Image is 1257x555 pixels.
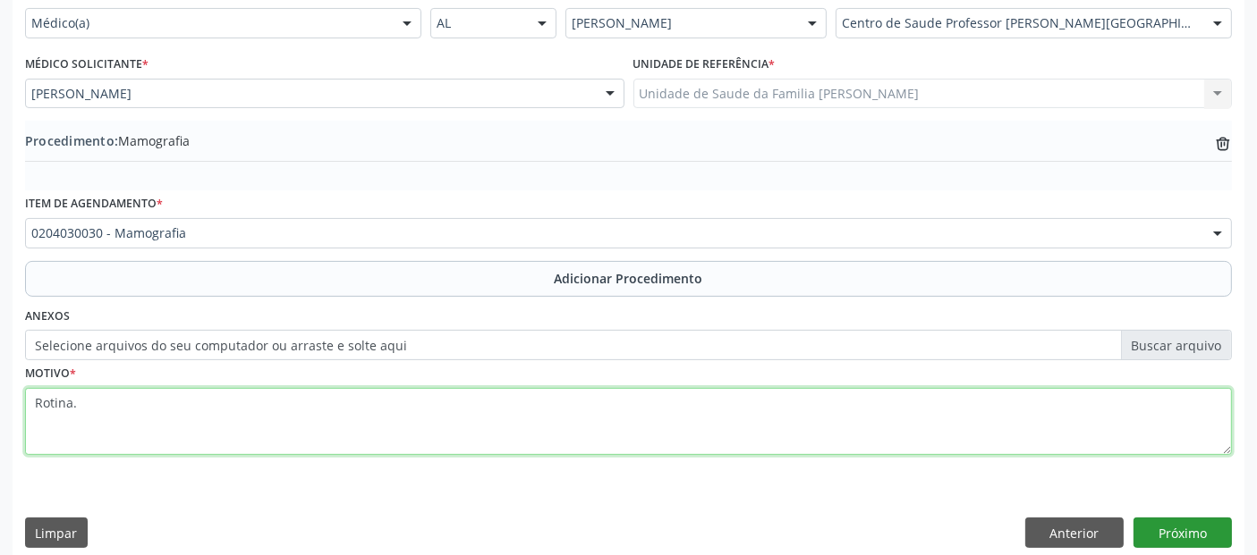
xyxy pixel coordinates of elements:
label: Motivo [25,360,76,388]
button: Adicionar Procedimento [25,261,1232,297]
span: Procedimento: [25,132,118,149]
span: Mamografia [25,131,190,150]
span: Adicionar Procedimento [555,269,703,288]
span: Médico(a) [31,14,385,32]
span: 0204030030 - Mamografia [31,224,1195,242]
span: [PERSON_NAME] [31,85,588,103]
label: Anexos [25,303,70,331]
label: Item de agendamento [25,190,163,218]
label: Unidade de referência [633,51,776,79]
label: Médico Solicitante [25,51,149,79]
span: [PERSON_NAME] [572,14,790,32]
button: Anterior [1025,517,1124,548]
span: AL [437,14,520,32]
span: Centro de Saude Professor [PERSON_NAME][GEOGRAPHIC_DATA] [842,14,1195,32]
button: Próximo [1134,517,1232,548]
